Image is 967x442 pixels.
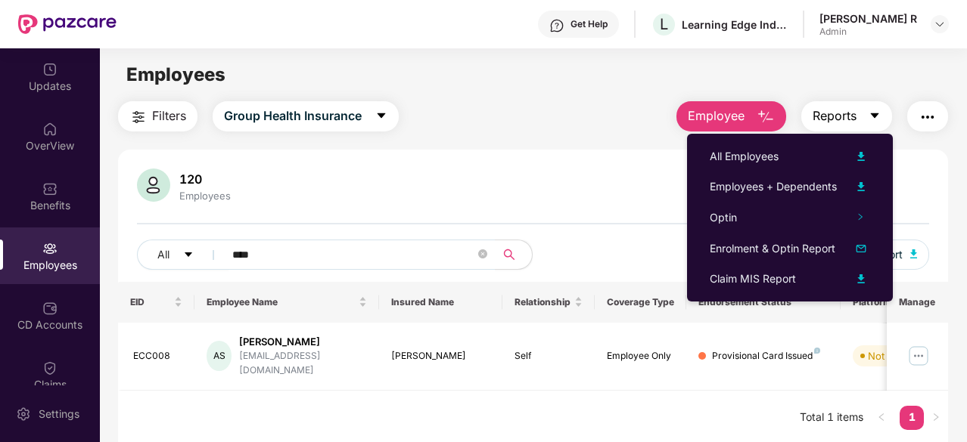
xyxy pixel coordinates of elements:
[34,406,84,422] div: Settings
[478,249,487,258] span: close-circle
[712,349,820,363] div: Provisional Card Issued
[137,168,170,202] img: svg+xml;base64,PHN2ZyB4bWxucz0iaHR0cDovL3d3dy53My5vcmcvMjAwMC9zdmciIHhtbG5zOnhsaW5rPSJodHRwOi8vd3...
[133,349,183,363] div: ECC008
[819,11,917,26] div: [PERSON_NAME] R
[495,240,533,270] button: search
[919,108,937,126] img: svg+xml;base64,PHN2ZyB4bWxucz0iaHR0cDovL3d3dy53My5vcmcvMjAwMC9zdmciIHdpZHRoPSIyNCIgaGVpZ2h0PSIyNC...
[239,349,367,378] div: [EMAIL_ADDRESS][DOMAIN_NAME]
[924,406,948,430] li: Next Page
[515,349,583,363] div: Self
[130,296,172,308] span: EID
[869,110,881,123] span: caret-down
[887,282,948,323] th: Manage
[515,296,571,308] span: Relationship
[375,110,387,123] span: caret-down
[176,172,234,187] div: 120
[814,348,820,354] img: svg+xml;base64,PHN2ZyB4bWxucz0iaHR0cDovL3d3dy53My5vcmcvMjAwMC9zdmciIHdpZHRoPSI4IiBoZWlnaHQ9IjgiIH...
[224,107,362,125] span: Group Health Insurance
[157,246,169,263] span: All
[900,406,924,430] li: 1
[118,282,195,323] th: EID
[710,240,835,257] div: Enrolment & Optin Report
[502,282,595,323] th: Relationship
[924,406,948,430] button: right
[571,18,608,30] div: Get Help
[129,108,148,126] img: svg+xml;base64,PHN2ZyB4bWxucz0iaHR0cDovL3d3dy53My5vcmcvMjAwMC9zdmciIHdpZHRoPSIyNCIgaGVpZ2h0PSIyNC...
[18,14,117,34] img: New Pazcare Logo
[42,241,58,256] img: svg+xml;base64,PHN2ZyBpZD0iRW1wbG95ZWVzIiB4bWxucz0iaHR0cDovL3d3dy53My5vcmcvMjAwMC9zdmciIHdpZHRoPS...
[42,122,58,137] img: svg+xml;base64,PHN2ZyBpZD0iSG9tZSIgeG1sbnM9Imh0dHA6Ly93d3cudzMub3JnLzIwMDAvc3ZnIiB3aWR0aD0iMjAiIG...
[194,282,379,323] th: Employee Name
[152,107,186,125] span: Filters
[710,211,737,224] span: Optin
[213,101,399,131] button: Group Health Insurancecaret-down
[660,15,668,33] span: L
[819,26,917,38] div: Admin
[869,406,894,430] button: left
[495,249,524,261] span: search
[852,270,870,288] img: svg+xml;base64,PHN2ZyB4bWxucz0iaHR0cDovL3d3dy53My5vcmcvMjAwMC9zdmciIHhtbG5zOnhsaW5rPSJodHRwOi8vd3...
[688,107,745,125] span: Employee
[710,270,796,287] div: Claim MIS Report
[137,240,229,270] button: Allcaret-down
[379,282,502,323] th: Insured Name
[868,348,923,363] div: Not Verified
[118,101,197,131] button: Filters
[207,296,356,308] span: Employee Name
[852,147,870,165] img: svg+xml;base64,PHN2ZyB4bWxucz0iaHR0cDovL3d3dy53My5vcmcvMjAwMC9zdmciIHhtbG5zOnhsaW5rPSJodHRwOi8vd3...
[813,107,857,125] span: Reports
[869,406,894,430] li: Previous Page
[801,101,892,131] button: Reportscaret-down
[900,406,924,428] a: 1
[42,360,58,376] img: svg+xml;base64,PHN2ZyBpZD0iQ2xhaW0iIHhtbG5zPSJodHRwOi8vd3d3LnczLm9yZy8yMDAwL3N2ZyIgd2lkdGg9IjIwIi...
[757,108,775,126] img: svg+xml;base64,PHN2ZyB4bWxucz0iaHR0cDovL3d3dy53My5vcmcvMjAwMC9zdmciIHhtbG5zOnhsaW5rPSJodHRwOi8vd3...
[910,249,918,258] img: svg+xml;base64,PHN2ZyB4bWxucz0iaHR0cDovL3d3dy53My5vcmcvMjAwMC9zdmciIHhtbG5zOnhsaW5rPSJodHRwOi8vd3...
[852,178,870,196] img: svg+xml;base64,PHN2ZyB4bWxucz0iaHR0cDovL3d3dy53My5vcmcvMjAwMC9zdmciIHhtbG5zOnhsaW5rPSJodHRwOi8vd3...
[676,101,786,131] button: Employee
[391,349,490,363] div: [PERSON_NAME]
[549,18,564,33] img: svg+xml;base64,PHN2ZyBpZD0iSGVscC0zMngzMiIgeG1sbnM9Imh0dHA6Ly93d3cudzMub3JnLzIwMDAvc3ZnIiB3aWR0aD...
[176,190,234,202] div: Employees
[595,282,687,323] th: Coverage Type
[852,240,870,258] img: svg+xml;base64,PHN2ZyB4bWxucz0iaHR0cDovL3d3dy53My5vcmcvMjAwMC9zdmciIHhtbG5zOnhsaW5rPSJodHRwOi8vd3...
[607,349,675,363] div: Employee Only
[207,341,232,371] div: AS
[682,17,788,32] div: Learning Edge India Private Limited
[800,406,863,430] li: Total 1 items
[16,406,31,422] img: svg+xml;base64,PHN2ZyBpZD0iU2V0dGluZy0yMHgyMCIgeG1sbnM9Imh0dHA6Ly93d3cudzMub3JnLzIwMDAvc3ZnIiB3aW...
[239,335,367,349] div: [PERSON_NAME]
[906,344,931,368] img: manageButton
[877,413,886,422] span: left
[42,181,58,196] img: svg+xml;base64,PHN2ZyBpZD0iQmVuZWZpdHMiIHhtbG5zPSJodHRwOi8vd3d3LnczLm9yZy8yMDAwL3N2ZyIgd2lkdGg9Ij...
[42,62,58,77] img: svg+xml;base64,PHN2ZyBpZD0iVXBkYXRlZCIgeG1sbnM9Imh0dHA6Ly93d3cudzMub3JnLzIwMDAvc3ZnIiB3aWR0aD0iMj...
[126,63,225,85] span: Employees
[710,148,779,165] div: All Employees
[42,301,58,316] img: svg+xml;base64,PHN2ZyBpZD0iQ0RfQWNjb3VudHMiIGRhdGEtbmFtZT0iQ0QgQWNjb3VudHMiIHhtbG5zPSJodHRwOi8vd3...
[710,178,837,195] div: Employees + Dependents
[183,249,194,261] span: caret-down
[934,18,946,30] img: svg+xml;base64,PHN2ZyBpZD0iRHJvcGRvd24tMzJ4MzIiIHhtbG5zPSJodHRwOi8vd3d3LnczLm9yZy8yMDAwL3N2ZyIgd2...
[931,413,941,422] span: right
[478,248,487,262] span: close-circle
[857,213,864,221] span: right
